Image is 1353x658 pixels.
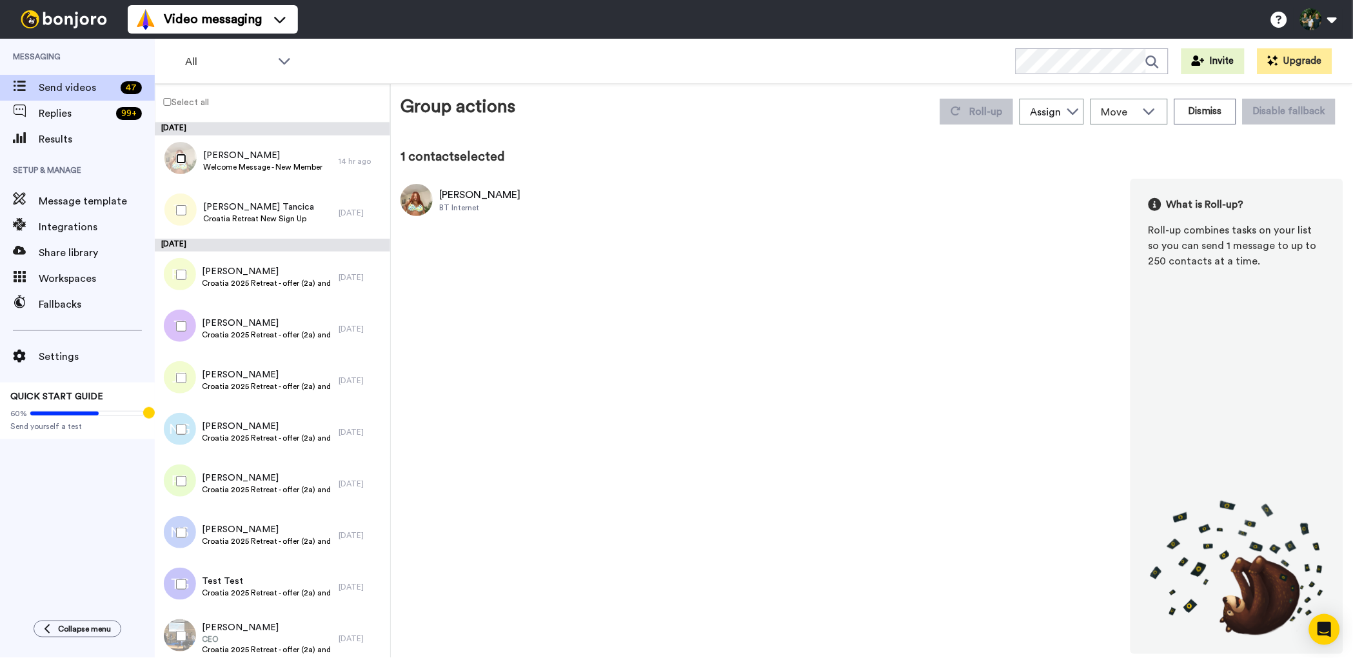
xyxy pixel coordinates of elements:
button: Upgrade [1258,48,1332,74]
span: Fallbacks [39,297,155,312]
button: Collapse menu [34,621,121,637]
span: [PERSON_NAME] [202,472,333,484]
span: Roll-up [970,106,1003,117]
span: Croatia 2025 Retreat - offer (2a) and or check in (2b) [202,644,333,655]
div: 14 hr ago [339,156,384,166]
span: [PERSON_NAME] [202,523,333,536]
div: [DATE] [339,272,384,283]
span: Share library [39,245,155,261]
span: Croatia 2025 Retreat - offer (2a) and or check in (2b) [202,330,333,340]
span: Message template [39,194,155,209]
img: Image of Monique Maxwell [400,184,433,216]
div: 47 [121,81,142,94]
span: Croatia 2025 Retreat - offer (2a) and or check in (2b) [202,433,333,443]
div: [DATE] [339,582,384,592]
span: [PERSON_NAME] [202,368,333,381]
span: Send videos [39,80,115,95]
div: [DATE] [155,239,390,252]
div: [PERSON_NAME] [439,187,520,203]
span: CEO [202,634,333,644]
span: QUICK START GUIDE [10,392,103,401]
span: Welcome Message - New Member [203,162,322,172]
span: Test Test [202,575,333,588]
span: Replies [39,106,111,121]
span: Croatia 2025 Retreat - offer (2a) and or check in (2b) [202,536,333,546]
span: Integrations [39,219,155,235]
span: [PERSON_NAME] [202,265,333,278]
button: Roll-up [940,99,1013,125]
span: Collapse menu [58,624,111,634]
span: [PERSON_NAME] [203,149,322,162]
button: Dismiss [1174,99,1236,125]
span: Croatia 2025 Retreat - offer (2a) and or check in (2b) [202,278,333,288]
span: [PERSON_NAME] Tancica [203,201,314,214]
div: [DATE] [339,479,384,489]
span: All [185,54,272,70]
span: [PERSON_NAME] [202,317,333,330]
div: [DATE] [339,375,384,386]
span: Croatia 2025 Retreat - offer (2a) and or check in (2b) [202,484,333,495]
span: Workspaces [39,271,155,286]
div: 1 contact selected [400,148,1343,166]
div: Tooltip anchor [143,407,155,419]
span: Video messaging [164,10,262,28]
div: [DATE] [339,324,384,334]
div: [DATE] [339,208,384,218]
span: Move [1101,105,1136,120]
label: Select all [155,94,210,110]
div: Assign [1031,105,1062,120]
img: vm-color.svg [135,9,156,30]
div: BT Internet [439,203,520,213]
span: Results [39,132,155,147]
div: Group actions [400,94,515,125]
span: Send yourself a test [10,421,144,432]
span: Croatia Retreat New Sign Up [203,214,314,224]
div: [DATE] [155,123,390,135]
div: [DATE] [339,427,384,437]
div: [DATE] [339,530,384,541]
span: What is Roll-up? [1167,197,1244,212]
div: Roll-up combines tasks on your list so you can send 1 message to up to 250 contacts at a time. [1149,223,1325,269]
button: Invite [1181,48,1245,74]
span: Settings [39,349,155,364]
img: joro-roll.png [1149,500,1325,636]
div: [DATE] [339,633,384,644]
img: bj-logo-header-white.svg [15,10,112,28]
span: Croatia 2025 Retreat - offer (2a) and or check in (2b) [202,381,333,392]
div: Open Intercom Messenger [1309,614,1340,645]
span: 60% [10,408,27,419]
span: [PERSON_NAME] [202,621,333,634]
div: 99 + [116,107,142,120]
span: Croatia 2025 Retreat - offer (2a) and or check in (2b) [202,588,333,598]
input: Select all [163,98,172,106]
button: Disable fallback [1243,99,1336,125]
span: [PERSON_NAME] [202,420,333,433]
